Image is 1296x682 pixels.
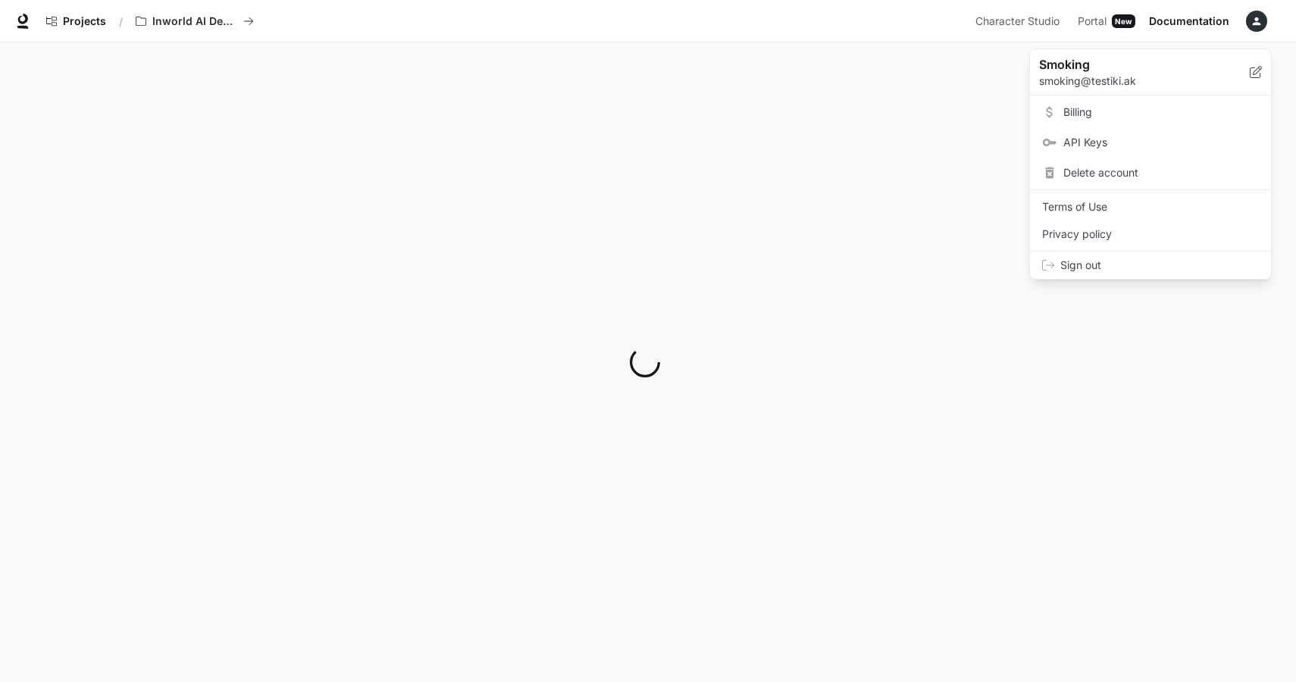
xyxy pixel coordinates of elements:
[1060,258,1259,273] span: Sign out
[1039,55,1226,74] p: Smoking
[1033,193,1268,221] a: Terms of Use
[1042,227,1259,242] span: Privacy policy
[1033,159,1268,186] div: Delete account
[1033,129,1268,156] a: API Keys
[1030,49,1271,95] div: Smokingsmoking@testiki.ak
[1030,252,1271,279] div: Sign out
[1063,135,1259,150] span: API Keys
[1063,105,1259,120] span: Billing
[1042,199,1259,214] span: Terms of Use
[1039,74,1250,89] p: smoking@testiki.ak
[1063,165,1259,180] span: Delete account
[1033,221,1268,248] a: Privacy policy
[1033,99,1268,126] a: Billing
